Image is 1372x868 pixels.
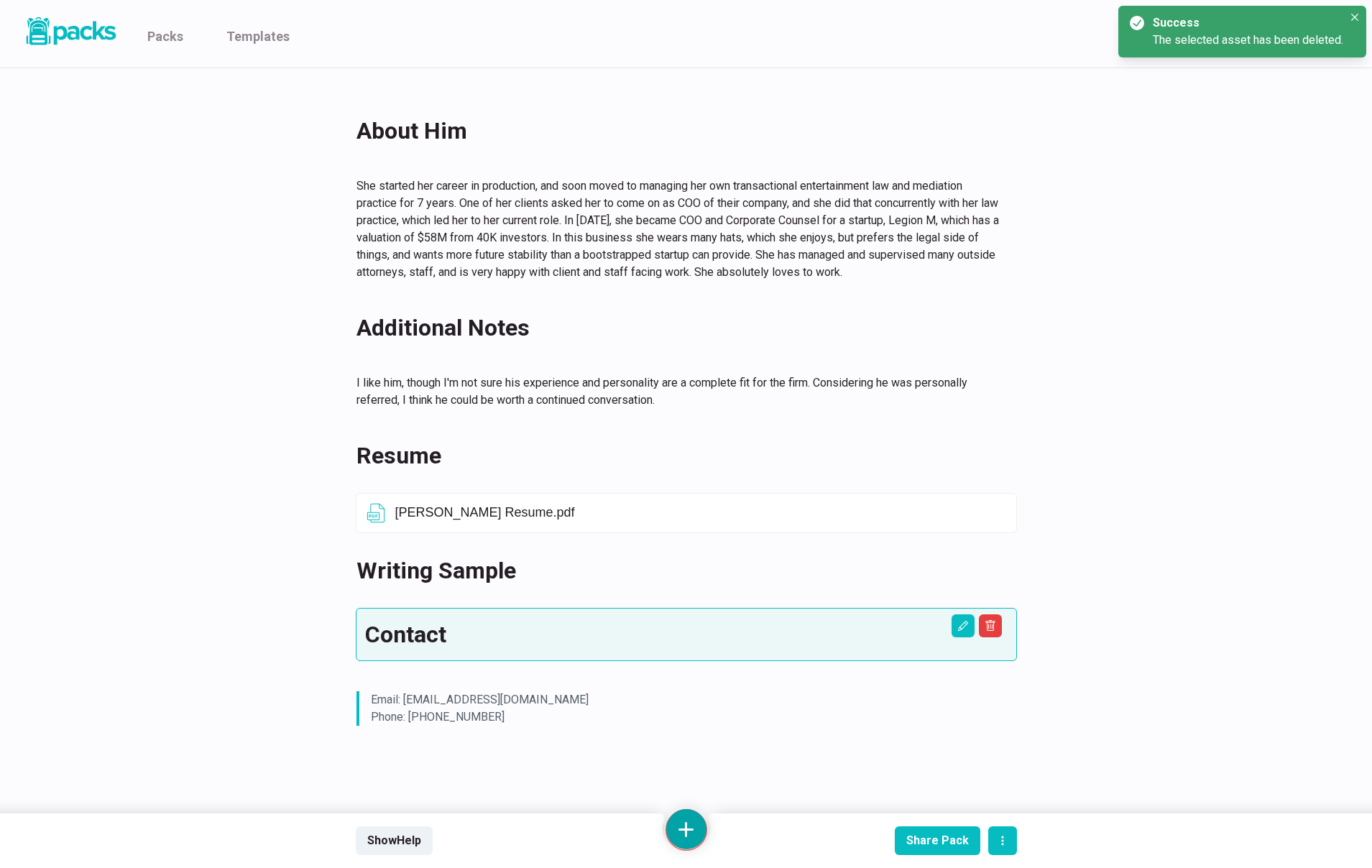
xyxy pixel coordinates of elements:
button: Delete asset [979,614,1002,637]
button: actions [988,826,1017,855]
p: Email: [EMAIL_ADDRESS][DOMAIN_NAME] Phone: [PHONE_NUMBER] [371,691,987,726]
p: She started her career in production, and soon moved to managing her own transactional entertainm... [356,177,999,281]
h2: Resume [356,438,999,473]
h2: Additional Notes [356,310,999,345]
img: Packs logo [22,14,119,48]
a: Packs logo [22,14,119,53]
div: Share Pack [906,834,969,847]
p: I like him, though I'm not sure his experience and personality are a complete fit for the firm. C... [356,374,999,409]
button: ShowHelp [356,826,433,855]
div: Success [1153,14,1338,32]
button: Share Pack [895,826,980,855]
div: The selected asset has been deleted. [1153,32,1343,49]
p: [PERSON_NAME] Resume.pdf [395,505,1008,521]
h2: About Him [356,114,999,148]
button: Close [1346,9,1363,26]
button: Edit asset [952,614,975,637]
h2: Contact [365,617,1008,652]
h2: Writing Sample [356,553,999,588]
